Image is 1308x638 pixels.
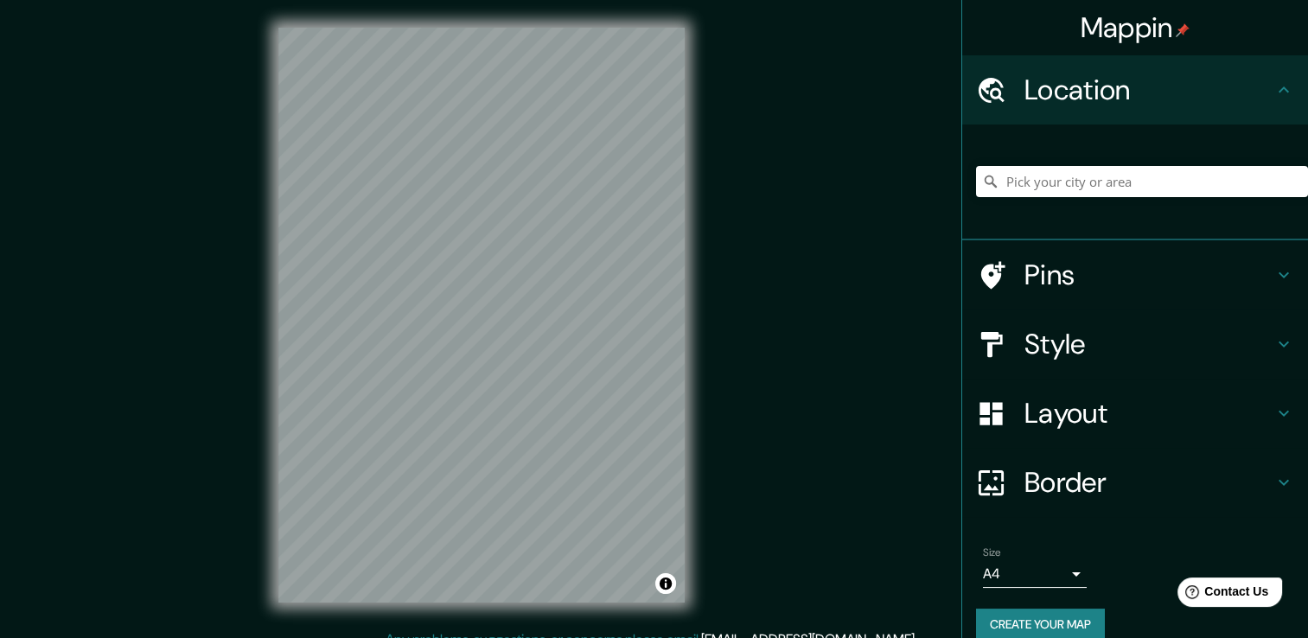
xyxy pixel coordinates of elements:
[1081,10,1190,45] h4: Mappin
[655,573,676,594] button: Toggle attribution
[962,309,1308,379] div: Style
[962,240,1308,309] div: Pins
[962,55,1308,124] div: Location
[1024,396,1273,431] h4: Layout
[1154,571,1289,619] iframe: Help widget launcher
[962,448,1308,517] div: Border
[1024,73,1273,107] h4: Location
[983,560,1087,588] div: A4
[1024,465,1273,500] h4: Border
[983,545,1001,560] label: Size
[278,28,685,603] canvas: Map
[1176,23,1190,37] img: pin-icon.png
[976,166,1308,197] input: Pick your city or area
[1024,327,1273,361] h4: Style
[1024,258,1273,292] h4: Pins
[962,379,1308,448] div: Layout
